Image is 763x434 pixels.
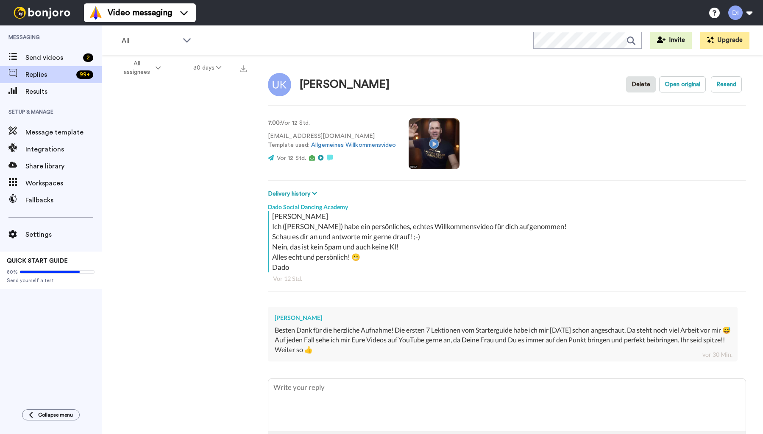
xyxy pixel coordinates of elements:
span: Settings [25,230,102,240]
button: 30 days [177,60,238,76]
button: Invite [650,32,692,49]
img: export.svg [240,65,247,72]
p: : Vor 12 Std. [268,119,396,128]
span: Share library [25,161,102,171]
button: Collapse menu [22,409,80,420]
span: QUICK START GUIDE [7,258,68,264]
span: All assignees [120,59,154,76]
button: Upgrade [700,32,749,49]
div: vor 30 Min. [702,350,732,359]
span: Fallbacks [25,195,102,205]
div: [PERSON_NAME] [300,78,390,91]
img: bj-logo-header-white.svg [10,7,74,19]
span: All [122,36,178,46]
span: Vor 12 Std. [277,155,306,161]
div: Dado Social Dancing Academy [268,199,746,211]
span: Collapse menu [38,412,73,418]
button: Open original [659,76,706,92]
span: Integrations [25,144,102,154]
div: 2 [83,53,93,62]
span: Video messaging [108,7,172,19]
div: Vor 12 Std. [273,274,741,283]
span: Message template [25,127,102,137]
span: Send videos [25,53,80,63]
span: Send yourself a test [7,277,95,284]
button: Resend [711,76,742,92]
span: 80% [7,269,18,275]
p: [EMAIL_ADDRESS][DOMAIN_NAME] Template used: [268,132,396,150]
button: All assignees [103,56,177,80]
div: [PERSON_NAME] Ich ([PERSON_NAME]) habe ein persönliches, echtes Willkommensvideo für dich aufgeno... [272,211,744,272]
div: 99 + [76,70,93,79]
button: Delivery history [268,189,320,199]
button: Delete [626,76,656,92]
a: Allgemeines Willkommensvideo [311,142,396,148]
img: vm-color.svg [89,6,103,20]
div: Besten Dank für die herzliche Aufnahme! Die ersten 7 Lektionen vom Starterguide habe ich mir [DAT... [275,325,731,355]
button: Export all results that match these filters now. [237,62,249,74]
img: Image of Udo Keuter [268,73,291,96]
span: Workspaces [25,178,102,188]
div: [PERSON_NAME] [275,314,731,322]
strong: 7.00 [268,120,280,126]
span: Results [25,87,102,97]
span: Replies [25,70,73,80]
